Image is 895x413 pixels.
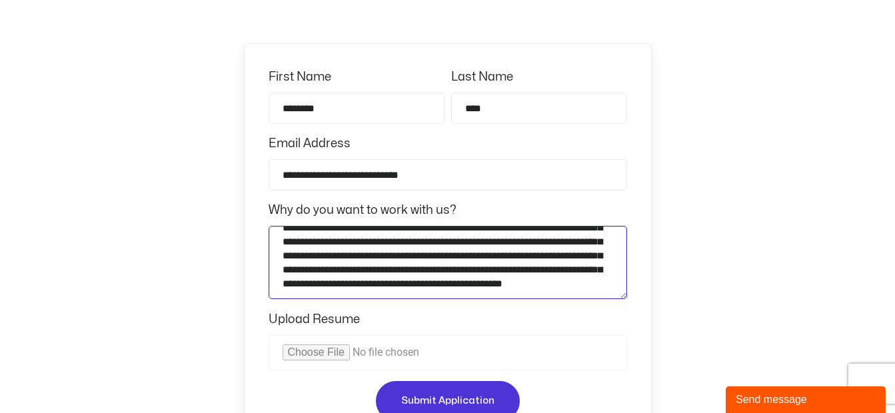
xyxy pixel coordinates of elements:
[451,68,513,93] label: Last Name
[269,310,360,335] label: Upload Resume
[401,393,494,409] span: Submit Application
[726,384,888,413] iframe: chat widget
[269,68,331,93] label: First Name
[269,135,351,159] label: Email Address
[269,201,456,226] label: Why do you want to work with us?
